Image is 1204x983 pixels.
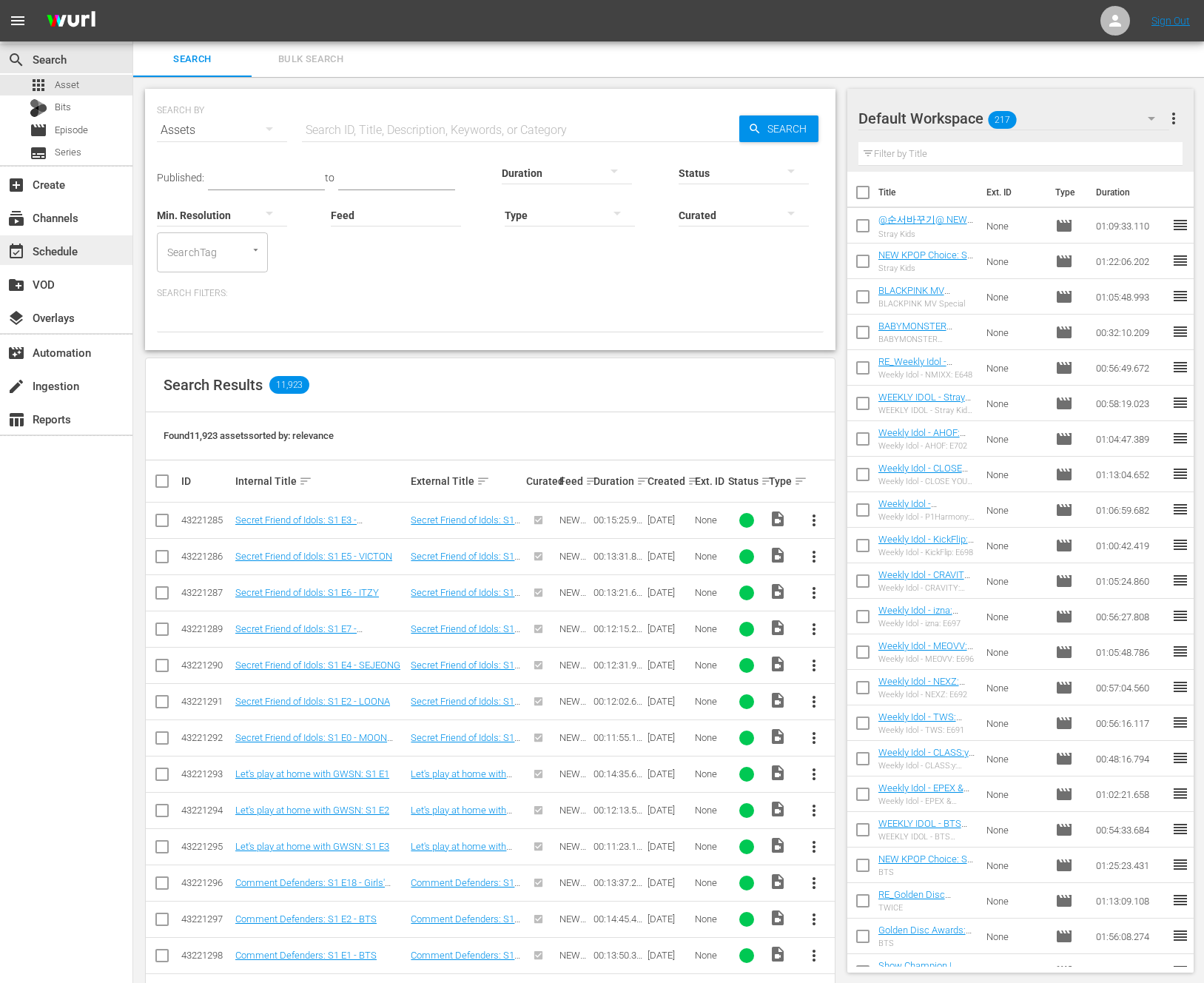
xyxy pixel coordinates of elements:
span: Episode [1055,572,1073,590]
span: Video [769,655,787,673]
span: more_vert [805,620,823,638]
span: Channels [7,209,25,227]
button: more_vert [796,503,832,538]
a: Secret Friend of Idols: S1 E5 - VICTON [411,551,520,573]
button: more_vert [796,611,832,647]
span: NEW [DOMAIN_NAME]_Samsung TV Plus_Sep_2020_F01 [559,732,588,854]
span: Video [769,691,787,709]
span: reorder [1171,607,1189,625]
div: Type [769,472,792,490]
span: VOD [7,276,25,294]
div: BABYMONSTER MV&Performance Video Special [878,335,975,344]
span: NEW [DOMAIN_NAME]_Samsung TV Plus_Sep_2020_F01 [559,696,588,818]
span: reorder [1171,216,1189,234]
td: 01:00:42.419 [1090,528,1171,563]
div: [DATE] [648,877,690,888]
a: RE_Weekly Idol - NMIXX: E648- NEW [DOMAIN_NAME] - SSTV - 202402 [878,356,958,400]
div: Curated [526,475,556,487]
span: more_vert [805,693,823,711]
a: Weekly Idol - MEOVV: E696 - NEW [DOMAIN_NAME] - SSTV - 202507 [878,640,973,685]
div: 00:12:13.565 [593,805,643,816]
td: 01:04:47.389 [1090,421,1171,457]
span: reorder [1171,536,1189,554]
div: BLACKPINK MV Special [878,299,975,309]
td: 01:22:06.202 [1090,244,1171,279]
span: 217 [988,104,1016,135]
div: 00:13:21.669 [593,587,643,598]
a: Secret Friend of Idols: S1 E3 - PENTAGON [235,514,363,537]
div: None [695,514,724,526]
span: Episode [1055,608,1073,625]
div: 43221289 [181,623,231,634]
span: Episode [1055,750,1073,768]
a: NEW KPOP Choice: S1 E94 - Stray Kids - NEW [DOMAIN_NAME] - SSTV - 202305 [878,249,973,294]
div: 43221290 [181,660,231,671]
td: 00:32:10.209 [1090,315,1171,350]
td: None [981,670,1049,705]
div: 43221293 [181,768,231,779]
div: [DATE] [648,841,690,852]
div: Created [648,472,690,490]
a: Secret Friend of Idols: S1 E3 - PENTAGON [411,514,520,537]
div: Stray Kids [878,264,975,273]
button: more_vert [796,684,832,719]
div: [DATE] [648,587,690,598]
div: 00:15:25.919 [593,514,643,526]
div: None [695,768,724,779]
div: 43221286 [181,551,231,562]
a: Weekly Idol - CLOSE YOUR EYES: E701 - NEW [DOMAIN_NAME] - SSTV - 202508 [878,463,972,507]
span: NEW [DOMAIN_NAME]_Samsung TV Plus_Sep_2020_F01 [559,514,588,637]
div: Weekly Idol - NMIXX: E648 [878,370,975,380]
span: more_vert [805,765,823,783]
div: None [695,551,724,562]
a: Secret Friend of Idols: S1 E5 - VICTON [235,551,392,562]
span: Series [30,144,47,162]
span: Reports [7,411,25,429]
a: Comment Defenders: S1 E2 - BTS [411,913,520,936]
a: Secret Friend of Idols: S1 E6 - ITZY [235,587,379,598]
td: None [981,812,1049,848]
td: 01:05:48.786 [1090,634,1171,670]
span: reorder [1171,785,1189,802]
span: NEW [DOMAIN_NAME]_Samsung TV Plus_Sep_2020_F01 [559,805,588,927]
div: 43221292 [181,732,231,743]
span: more_vert [805,729,823,747]
a: Weekly Idol - KickFlip: E698 - NEW [DOMAIN_NAME] - SSTV - 202508 [878,534,974,578]
div: 43221294 [181,805,231,816]
a: NEW KPOP Choice: S1 E64 - BTS - NEW [DOMAIN_NAME] - SSTV - 202209 [878,853,973,898]
span: Episode [1055,643,1073,661]
span: reorder [1171,678,1189,696]
p: Search Filters: [157,287,824,300]
td: None [981,421,1049,457]
a: Secret Friend of Idols: S1 E0 - MOON BYUL [235,732,393,754]
td: None [981,315,1049,350]
span: Video [769,546,787,564]
a: Let's play at home with GWSN: S1 E1 [235,768,389,779]
span: Episode [1055,821,1073,839]
span: Video [769,728,787,745]
span: Bits [55,100,71,115]
a: Weekly Idol - EPEX & PURPLE KISS: E689 - NEW [DOMAIN_NAME] - SSTV - 202501 [878,782,972,827]
a: Comment Defenders: S1 E1 - BTS [235,950,377,961]
div: None [695,877,724,888]
a: WEEKLY IDOL - BTS special: E517 - NEW [DOMAIN_NAME] - SSTV - 202209 [878,818,967,862]
td: None [981,492,1049,528]
span: Video [769,836,787,854]
a: Sign Out [1151,15,1190,27]
td: None [981,705,1049,741]
td: 01:06:59.682 [1090,492,1171,528]
button: more_vert [796,829,832,865]
a: Weekly Idol - CLASS:y: E690 - NEW [DOMAIN_NAME] - SSTV - 202501 [878,747,975,791]
button: more_vert [1165,101,1183,136]
div: None [695,732,724,743]
div: WEEKLY IDOL - BTS special: E517 [878,832,975,842]
div: [DATE] [648,732,690,743]
div: Ext. ID [695,475,724,487]
button: more_vert [796,539,832,574]
td: None [981,848,1049,883]
span: NEW [DOMAIN_NAME]_Samsung TV Plus_Sep_2020_F01 [559,768,588,890]
span: more_vert [805,657,823,674]
td: None [981,563,1049,599]
span: more_vert [805,511,823,529]
span: NEW [DOMAIN_NAME]_Samsung TV Plus_Sep_2020_F01 [559,623,588,745]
